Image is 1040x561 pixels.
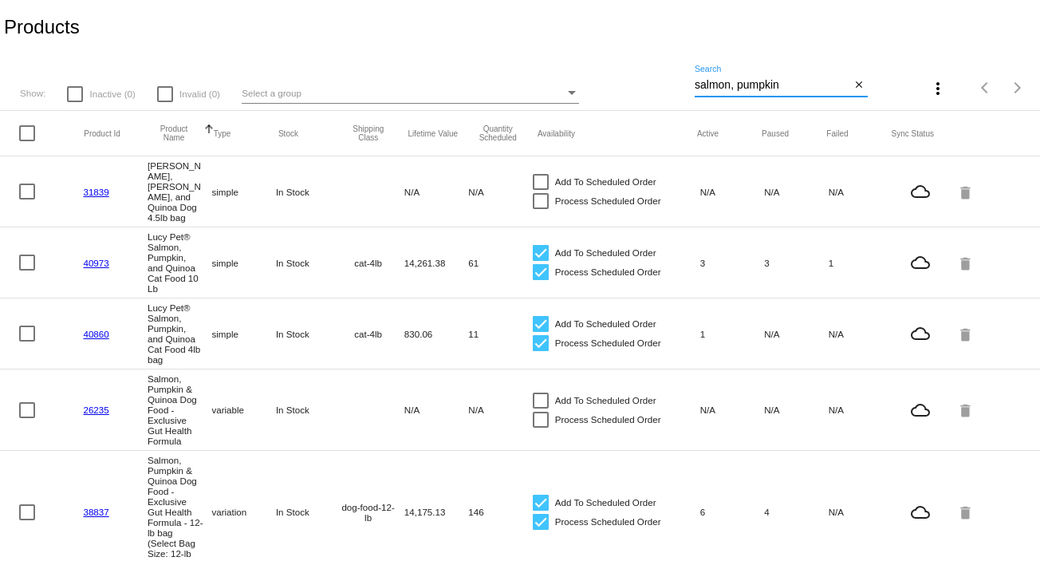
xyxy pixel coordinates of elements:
mat-icon: cloud_queue [892,401,948,420]
mat-cell: 3 [700,254,764,272]
mat-header-cell: Availability [538,129,697,138]
button: Change sorting for ValidationErrorCode [892,128,934,138]
span: Inactive (0) [89,85,135,104]
mat-cell: 146 [468,503,532,521]
a: 40973 [83,258,108,268]
a: 38837 [83,507,108,517]
mat-cell: 3 [764,254,828,272]
mat-icon: cloud_queue [892,503,948,522]
mat-icon: more_vert [928,79,947,98]
mat-cell: [PERSON_NAME], [PERSON_NAME], and Quinoa Dog 4.5lb bag [148,156,211,227]
mat-select: Select a group [242,84,579,104]
span: Process Scheduled Order [555,263,661,282]
mat-cell: variation [211,503,275,521]
mat-cell: Salmon, Pumpkin & Quinoa Dog Food - Exclusive Gut Health Formula [148,369,211,450]
mat-icon: delete [957,251,976,275]
mat-cell: N/A [700,183,764,201]
span: Add To Scheduled Order [555,243,656,263]
mat-icon: cloud_queue [892,324,948,343]
span: Show: [20,88,45,98]
mat-cell: Lucy Pet® Salmon, Pumpkin, and Quinoa Cat Food 10 Lb [148,227,211,298]
h2: Products [4,16,80,38]
span: Process Scheduled Order [555,512,661,531]
mat-cell: In Stock [276,254,340,272]
mat-cell: N/A [829,183,892,201]
mat-cell: In Stock [276,325,340,343]
mat-cell: 14,261.38 [404,254,468,272]
mat-cell: 11 [468,325,532,343]
span: Add To Scheduled Order [555,391,656,410]
mat-cell: N/A [404,183,468,201]
button: Change sorting for TotalQuantityScheduledPaused [762,128,789,138]
button: Change sorting for StockLevel [278,128,298,138]
mat-cell: N/A [404,401,468,419]
mat-cell: N/A [764,183,828,201]
mat-cell: 1 [829,254,892,272]
mat-cell: N/A [829,325,892,343]
button: Change sorting for ProductName [148,124,199,142]
mat-cell: N/A [468,183,532,201]
mat-icon: delete [957,397,976,422]
button: Change sorting for QuantityScheduled [473,124,523,142]
mat-cell: N/A [468,401,532,419]
mat-cell: N/A [700,401,764,419]
button: Change sorting for ProductType [214,128,231,138]
button: Previous page [970,72,1002,104]
mat-icon: delete [957,322,976,346]
span: Add To Scheduled Order [555,493,656,512]
button: Change sorting for TotalQuantityFailed [826,128,848,138]
a: 26235 [83,405,108,415]
mat-icon: cloud_queue [892,182,948,201]
mat-cell: 61 [468,254,532,272]
button: Change sorting for ShippingClass [343,124,393,142]
mat-cell: 14,175.13 [404,503,468,521]
mat-cell: 830.06 [404,325,468,343]
mat-cell: N/A [829,401,892,419]
mat-cell: In Stock [276,503,340,521]
mat-cell: N/A [764,325,828,343]
mat-cell: variable [211,401,275,419]
input: Search [695,79,851,92]
mat-cell: 4 [764,503,828,521]
mat-cell: dog-food-12-lb [340,498,404,527]
span: Process Scheduled Order [555,334,661,353]
mat-icon: delete [957,180,976,204]
mat-cell: 6 [700,503,764,521]
mat-cell: Lucy Pet® Salmon, Pumpkin, and Quinoa Cat Food 4lb bag [148,298,211,369]
a: 31839 [83,187,108,197]
mat-cell: In Stock [276,183,340,201]
mat-cell: cat-4lb [340,254,404,272]
span: Select a group [242,88,301,98]
button: Change sorting for TotalQuantityScheduledActive [697,128,719,138]
mat-cell: cat-4lb [340,325,404,343]
button: Clear [851,77,868,94]
span: Process Scheduled Order [555,410,661,429]
mat-cell: In Stock [276,401,340,419]
span: Process Scheduled Order [555,192,661,211]
mat-icon: cloud_queue [892,253,948,272]
mat-cell: N/A [829,503,892,521]
span: Add To Scheduled Order [555,314,656,334]
button: Next page [1002,72,1034,104]
span: Invalid (0) [179,85,220,104]
mat-cell: simple [211,183,275,201]
mat-cell: simple [211,254,275,272]
mat-cell: N/A [764,401,828,419]
button: Change sorting for LifetimeValue [408,128,458,138]
a: 40860 [83,329,108,339]
mat-icon: close [853,79,865,92]
span: Add To Scheduled Order [555,172,656,192]
mat-icon: delete [957,500,976,524]
button: Change sorting for ExternalId [84,128,120,138]
mat-cell: 1 [700,325,764,343]
mat-cell: simple [211,325,275,343]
